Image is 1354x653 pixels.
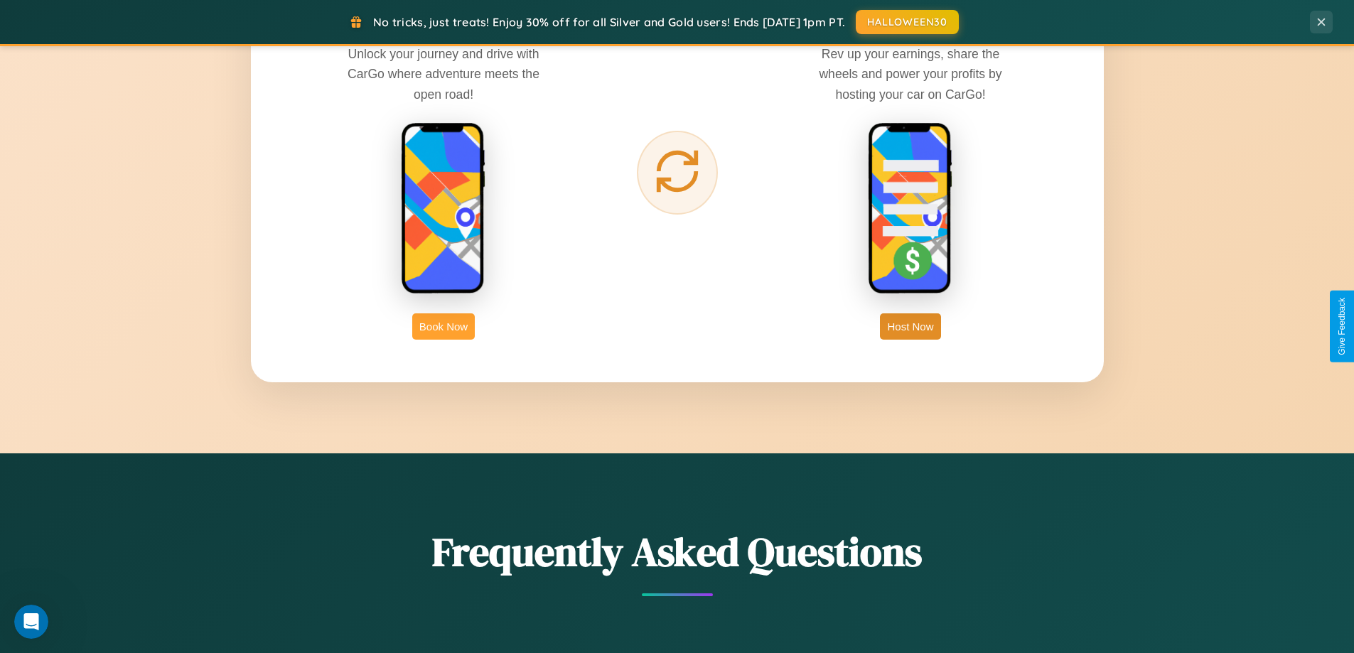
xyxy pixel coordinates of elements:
p: Rev up your earnings, share the wheels and power your profits by hosting your car on CarGo! [804,44,1017,104]
span: No tricks, just treats! Enjoy 30% off for all Silver and Gold users! Ends [DATE] 1pm PT. [373,15,845,29]
div: Give Feedback [1337,298,1347,355]
img: host phone [868,122,953,296]
p: Unlock your journey and drive with CarGo where adventure meets the open road! [337,44,550,104]
button: Book Now [412,313,475,340]
button: HALLOWEEN30 [856,10,959,34]
h2: Frequently Asked Questions [251,524,1104,579]
button: Host Now [880,313,940,340]
iframe: Intercom live chat [14,605,48,639]
img: rent phone [401,122,486,296]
